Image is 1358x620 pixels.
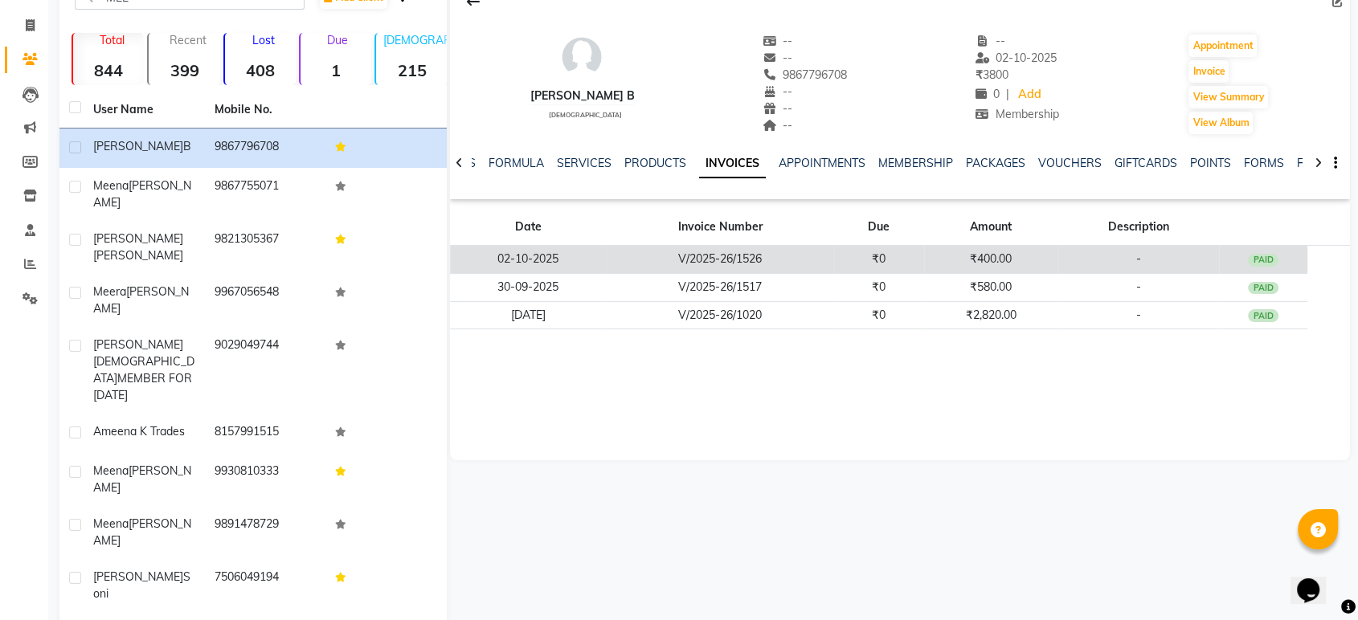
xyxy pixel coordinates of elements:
[93,178,129,193] span: meena
[205,453,326,506] td: 9930810333
[924,301,1058,329] td: ₹2,820.00
[1136,279,1141,294] span: -
[93,569,183,584] span: [PERSON_NAME]
[93,139,183,153] span: [PERSON_NAME]
[607,246,834,274] td: V/2025-26/1526
[205,506,326,559] td: 9891478729
[93,516,129,531] span: meena
[489,156,544,170] a: FORMULA
[1248,254,1278,267] div: PAID
[763,67,848,82] span: 9867796708
[205,414,326,453] td: 8157991515
[763,34,793,48] span: --
[149,60,219,80] strong: 399
[1190,156,1231,170] a: POINTS
[558,33,606,81] img: avatar
[834,209,924,246] th: Due
[976,87,1000,101] span: 0
[976,67,983,82] span: ₹
[976,107,1060,121] span: Membership
[450,246,607,274] td: 02-10-2025
[924,209,1058,246] th: Amount
[93,178,191,210] span: [PERSON_NAME]
[1188,60,1229,83] button: Invoice
[1058,209,1219,246] th: Description
[93,337,194,385] span: [PERSON_NAME][DEMOGRAPHIC_DATA]
[834,273,924,301] td: ₹0
[93,371,192,402] span: MEMBER FOR [DATE]
[93,248,183,263] span: [PERSON_NAME]
[84,92,205,128] th: User Name
[205,559,326,612] td: 7506049194
[376,60,447,80] strong: 215
[130,424,185,438] span: a k trades
[976,51,1057,65] span: 02-10-2025
[304,33,371,47] p: Due
[607,273,834,301] td: V/2025-26/1517
[1188,86,1268,108] button: View Summary
[607,209,834,246] th: Invoice Number
[1297,156,1336,170] a: FAMILY
[382,33,447,47] p: [DEMOGRAPHIC_DATA]
[205,92,326,128] th: Mobile No.
[1291,556,1342,604] iframe: chat widget
[699,149,766,178] a: INVOICES
[1038,156,1102,170] a: VOUCHERS
[205,128,326,168] td: 9867796708
[1188,35,1257,57] button: Appointment
[557,156,612,170] a: SERVICES
[93,284,189,316] span: [PERSON_NAME]
[231,33,296,47] p: Lost
[1188,112,1253,134] button: View Album
[155,33,219,47] p: Recent
[183,139,191,153] span: B
[878,156,953,170] a: MEMBERSHIP
[834,301,924,329] td: ₹0
[93,463,191,495] span: [PERSON_NAME]
[976,67,1008,82] span: 3800
[763,118,793,133] span: --
[763,101,793,116] span: --
[1115,156,1177,170] a: GIFTCARDS
[549,111,622,119] span: [DEMOGRAPHIC_DATA]
[93,424,130,438] span: ameen
[1136,251,1141,266] span: -
[763,84,793,99] span: --
[450,301,607,329] td: [DATE]
[924,246,1058,274] td: ₹400.00
[80,33,144,47] p: Total
[1006,86,1009,103] span: |
[93,463,129,478] span: meena
[1244,156,1284,170] a: FORMS
[976,34,1006,48] span: --
[1016,84,1044,106] a: Add
[205,221,326,274] td: 9821305367
[834,246,924,274] td: ₹0
[73,60,144,80] strong: 844
[93,516,191,548] span: [PERSON_NAME]
[966,156,1025,170] a: PACKAGES
[205,274,326,327] td: 9967056548
[924,273,1058,301] td: ₹580.00
[450,273,607,301] td: 30-09-2025
[1248,309,1278,322] div: PAID
[607,301,834,329] td: V/2025-26/1020
[763,51,793,65] span: --
[624,156,686,170] a: PRODUCTS
[450,209,607,246] th: Date
[93,231,183,246] span: [PERSON_NAME]
[205,168,326,221] td: 9867755071
[1136,308,1141,322] span: -
[779,156,865,170] a: APPOINTMENTS
[530,88,634,104] div: [PERSON_NAME] B
[93,284,126,299] span: meera
[301,60,371,80] strong: 1
[225,60,296,80] strong: 408
[205,327,326,414] td: 9029049744
[1248,282,1278,295] div: PAID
